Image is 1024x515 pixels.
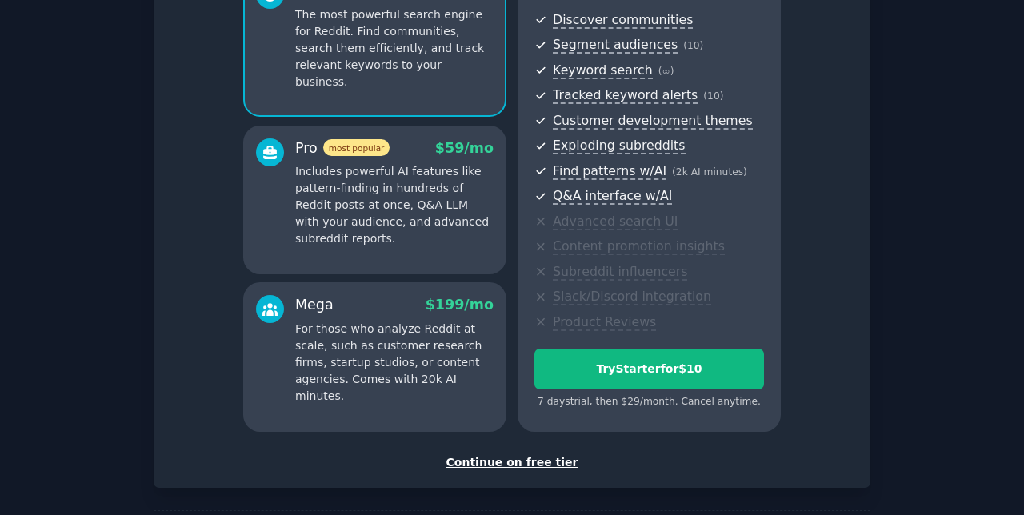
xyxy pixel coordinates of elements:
span: Discover communities [553,12,693,29]
span: Content promotion insights [553,238,725,255]
span: Advanced search UI [553,214,678,230]
span: Slack/Discord integration [553,289,711,305]
span: ( 2k AI minutes ) [672,166,747,178]
span: ( 10 ) [683,40,703,51]
span: Tracked keyword alerts [553,87,698,104]
div: Continue on free tier [170,454,854,471]
span: Segment audiences [553,37,678,54]
span: ( ∞ ) [658,66,674,77]
span: Exploding subreddits [553,138,685,154]
span: $ 59 /mo [435,140,494,156]
p: For those who analyze Reddit at scale, such as customer research firms, startup studios, or conte... [295,321,494,405]
span: Subreddit influencers [553,264,687,281]
span: $ 199 /mo [426,297,494,313]
span: Find patterns w/AI [553,163,666,180]
span: Customer development themes [553,113,753,130]
button: TryStarterfor$10 [534,349,764,389]
p: Includes powerful AI features like pattern-finding in hundreds of Reddit posts at once, Q&A LLM w... [295,163,494,247]
div: Try Starter for $10 [535,361,763,377]
span: ( 10 ) [703,90,723,102]
span: Keyword search [553,62,653,79]
p: The most powerful search engine for Reddit. Find communities, search them efficiently, and track ... [295,6,494,90]
span: most popular [323,139,390,156]
span: Q&A interface w/AI [553,188,672,205]
div: Mega [295,295,334,315]
div: 7 days trial, then $ 29 /month . Cancel anytime. [534,395,764,409]
span: Product Reviews [553,314,656,331]
div: Pro [295,138,390,158]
